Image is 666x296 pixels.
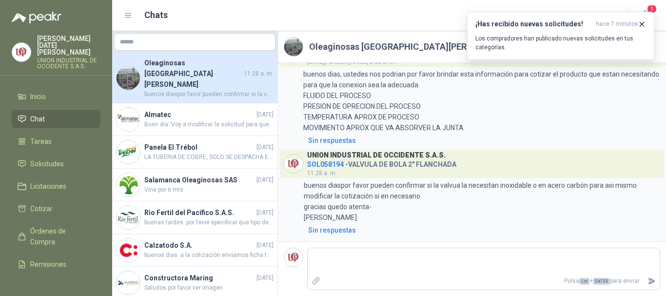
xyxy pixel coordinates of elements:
[256,176,274,185] span: [DATE]
[117,238,140,262] img: Company Logo
[30,158,64,169] span: Solicitudes
[475,34,646,52] p: Los compradores han publicado nuevas solicitudes en tus categorías.
[117,271,140,295] img: Company Logo
[117,173,140,197] img: Company Logo
[144,273,255,283] h4: Constructora Maring
[144,283,274,293] span: Saludos por favor ver imagen
[12,110,100,128] a: Chat
[467,12,654,60] button: ¡Has recibido nuevas solicitudes!hace 7 minutos Los compradores han publicado nuevas solicitudes ...
[12,87,100,106] a: Inicio
[306,225,660,236] a: Sin respuestas
[37,35,100,56] p: [PERSON_NAME][DATE] [PERSON_NAME]
[307,153,446,158] h3: UNION INDUSTRIAL DE OCCIDENTE S.A.S.
[12,255,100,274] a: Remisiones
[304,180,660,223] p: buenos diaspor favor pueden confirmar si la valvua la necesitan inoxidable o en acero carbón para...
[144,240,255,251] h4: Calzatodo S.A.
[306,135,660,146] a: Sin respuestas
[308,225,356,236] div: Sin respuestas
[12,43,31,61] img: Company Logo
[307,158,456,167] h4: - VALVULA DE BOLA 2" FLANCHADA
[303,69,660,133] p: buenos dias, ustedes nos podrian por favor brindar esta información para cotizar el producto que ...
[596,20,638,28] span: hace 7 minutos
[117,206,140,229] img: Company Logo
[144,109,255,120] h4: Almatec
[12,199,100,218] a: Cotizar
[112,201,277,234] a: Company LogoRio Fertil del Pacífico S.A.S.[DATE]buenas tardes. por favor epecificar que tipo de g...
[12,177,100,196] a: Licitaciones
[144,58,242,90] h4: Oleaginosas [GEOGRAPHIC_DATA][PERSON_NAME]
[307,170,337,177] span: 11:28 a. m.
[284,38,303,56] img: Company Logo
[112,136,277,169] a: Company LogoPanela El Trébol[DATE]LA TUBERIA DE COBRE, SOLO SE DESPACHA EL ROLLO X 15 MTRS, EN ES...
[30,259,66,270] span: Remisiones
[12,12,61,23] img: Logo peakr
[324,273,644,290] p: Pulsa + para enviar
[117,66,140,90] img: Company Logo
[117,140,140,164] img: Company Logo
[475,20,592,28] h3: ¡Has recibido nuevas solicitudes!
[308,273,324,290] label: Adjuntar archivos
[30,136,52,147] span: Tareas
[256,208,274,217] span: [DATE]
[144,175,255,185] h4: Salamanca Oleaginosas SAS
[256,241,274,250] span: [DATE]
[112,234,277,267] a: Company LogoCalzatodo S.A.[DATE]buenos dias. a la cotización enviamos ficha tecnica y manual de u...
[256,110,274,119] span: [DATE]
[309,40,518,54] h2: Oleaginosas [GEOGRAPHIC_DATA][PERSON_NAME]
[37,58,100,69] p: UNION INDUSTRIAL DE OCCIDENTE S.A.S.
[144,218,274,227] span: buenas tardes. por favor epecificar que tipo de grifo. si para jardin, baño, cocina?
[144,153,274,162] span: LA TUBERIA DE COBRE, SOLO SE DESPACHA EL ROLLO X 15 MTRS, EN ESTE CASO USTEDES REQUIEREN 17 MTRSO...
[30,91,46,102] span: Inicio
[30,203,53,214] span: Cotizar
[144,142,255,153] h4: Panela El Trébol
[112,103,277,136] a: Company LogoAlmatec[DATE]Buen día. Voy a modificar la solicitud para que vuelvas a cotizar porfa
[144,8,168,22] h1: Chats
[284,155,303,173] img: Company Logo
[644,273,660,290] button: Enviar
[144,120,274,129] span: Buen día. Voy a modificar la solicitud para que vuelvas a cotizar porfa
[144,90,274,99] span: buenos diaspor favor pueden confirmar si la valvua la necesitan inoxidable o en acero carbón para...
[308,135,356,146] div: Sin respuestas
[144,251,274,260] span: buenos dias. a la cotización enviamos ficha tecnica y manual de ususario de la bascula. quedamos ...
[144,185,274,195] span: Vine por 6 mts
[30,114,45,124] span: Chat
[646,4,657,14] span: 1
[256,274,274,283] span: [DATE]
[12,222,100,251] a: Órdenes de Compra
[12,155,100,173] a: Solicitudes
[30,181,66,192] span: Licitaciones
[112,54,277,103] a: Company LogoOleaginosas [GEOGRAPHIC_DATA][PERSON_NAME]11:28 a. m.buenos diaspor favor pueden conf...
[112,169,277,201] a: Company LogoSalamanca Oleaginosas SAS[DATE]Vine por 6 mts
[144,207,255,218] h4: Rio Fertil del Pacífico S.A.S.
[12,132,100,151] a: Tareas
[307,160,344,168] span: SOL058194
[284,248,303,267] img: Company Logo
[579,278,589,285] span: Ctrl
[244,69,274,79] span: 11:28 a. m.
[637,7,654,24] button: 1
[307,59,396,65] span: [DATE][PERSON_NAME] 8:08 a. m.
[256,143,274,152] span: [DATE]
[593,278,610,285] span: ENTER
[117,108,140,131] img: Company Logo
[30,226,91,247] span: Órdenes de Compra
